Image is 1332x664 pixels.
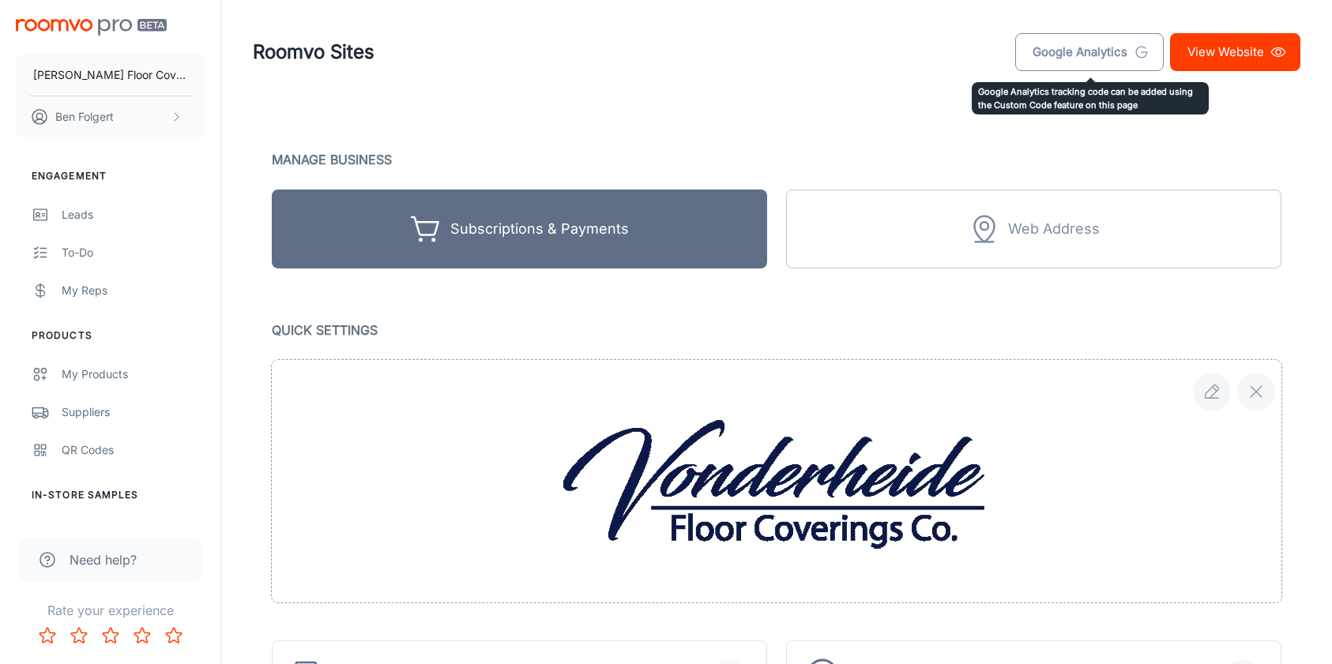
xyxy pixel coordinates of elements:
[272,148,1281,171] p: Manage Business
[786,189,1281,268] div: Unlock with subscription
[62,206,205,223] div: Leads
[16,54,205,96] button: [PERSON_NAME] Floor Covering
[16,96,205,137] button: Ben Folgert
[1015,33,1164,71] a: Google Analytics tracking code can be added using the Custom Code feature on this page
[33,66,187,84] p: [PERSON_NAME] Floor Covering
[126,620,158,651] button: Rate 4 star
[32,620,63,651] button: Rate 1 star
[62,403,205,421] div: Suppliers
[555,410,998,553] img: file preview
[62,244,205,261] div: To-do
[70,550,137,569] span: Need help?
[158,620,190,651] button: Rate 5 star
[972,82,1209,114] div: Google Analytics tracking code can be added using the Custom Code feature on this page
[16,19,167,36] img: Roomvo PRO Beta
[1170,33,1300,71] a: View Website
[253,38,374,66] h1: Roomvo Sites
[62,441,205,459] div: QR Codes
[786,189,1281,268] button: Web Address
[62,282,205,299] div: My Reps
[95,620,126,651] button: Rate 3 star
[272,189,767,268] button: Subscriptions & Payments
[55,108,114,126] p: Ben Folgert
[1008,217,1100,242] div: Web Address
[13,601,208,620] p: Rate your experience
[450,217,629,242] div: Subscriptions & Payments
[62,366,205,383] div: My Products
[63,620,95,651] button: Rate 2 star
[272,319,1281,341] p: Quick Settings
